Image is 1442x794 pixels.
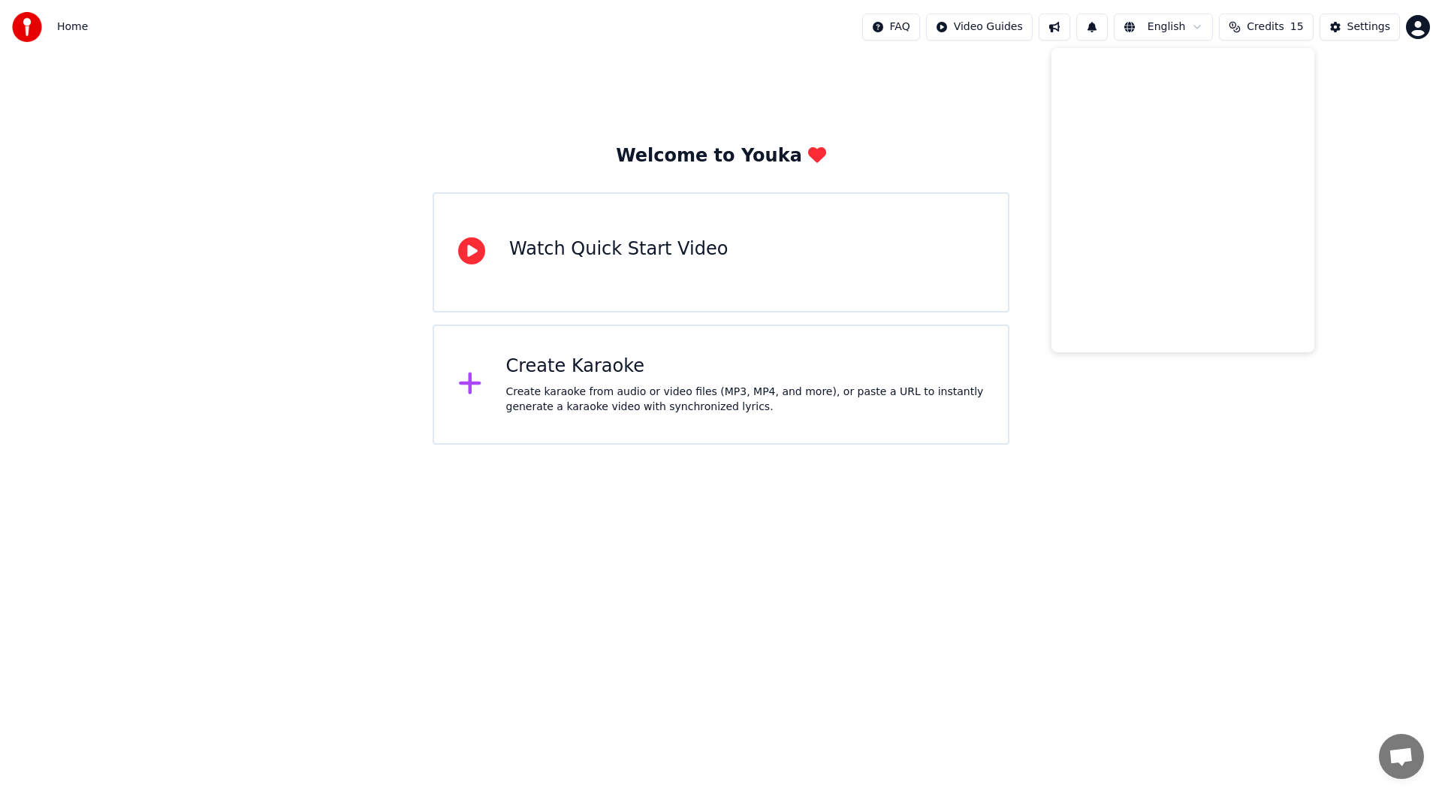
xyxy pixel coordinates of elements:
[509,237,728,261] div: Watch Quick Start Video
[926,14,1033,41] button: Video Guides
[1347,20,1390,35] div: Settings
[1320,14,1400,41] button: Settings
[506,385,985,415] div: Create karaoke from audio or video files (MP3, MP4, and more), or paste a URL to instantly genera...
[12,12,42,42] img: youka
[57,20,88,35] span: Home
[1290,20,1304,35] span: 15
[506,355,985,379] div: Create Karaoke
[57,20,88,35] nav: breadcrumb
[1379,734,1424,779] a: 채팅 열기
[862,14,920,41] button: FAQ
[616,144,826,168] div: Welcome to Youka
[1219,14,1313,41] button: Credits15
[1247,20,1284,35] span: Credits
